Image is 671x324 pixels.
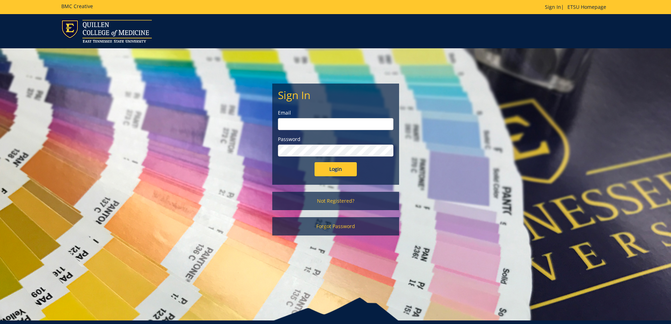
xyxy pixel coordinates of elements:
h2: Sign In [278,89,393,101]
p: | [545,4,610,11]
a: Not Registered? [272,192,399,210]
input: Login [315,162,357,176]
a: Forgot Password [272,217,399,236]
label: Email [278,109,393,116]
a: ETSU Homepage [564,4,610,10]
a: Sign In [545,4,561,10]
h5: BMC Creative [61,4,93,9]
img: ETSU logo [61,20,152,43]
label: Password [278,136,393,143]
